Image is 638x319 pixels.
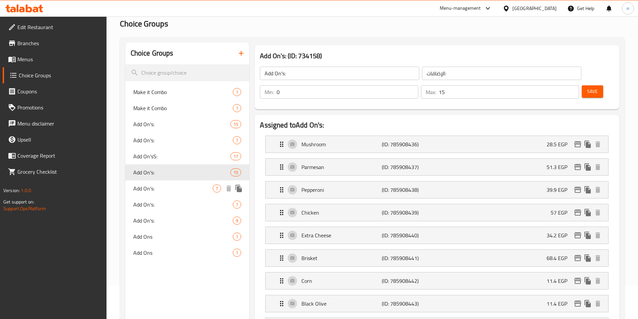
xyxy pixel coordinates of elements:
[3,67,107,83] a: Choice Groups
[19,71,101,79] span: Choice Groups
[131,48,173,58] h2: Choice Groups
[133,217,233,225] span: Add On's:
[125,180,250,196] div: Add On's:7deleteduplicate
[125,164,250,180] div: Add On's:15
[547,140,573,148] p: 28.5 EGP
[260,133,614,156] li: Expand
[583,253,593,263] button: duplicate
[266,295,608,312] div: Expand
[17,168,101,176] span: Grocery Checklist
[125,213,250,229] div: Add On's:9
[593,208,603,218] button: delete
[233,89,241,95] span: 1
[260,224,614,247] li: Expand
[230,168,241,176] div: Choices
[133,120,231,128] span: Add On's:
[583,185,593,195] button: duplicate
[583,230,593,240] button: duplicate
[125,196,250,213] div: Add On's:7
[593,139,603,149] button: delete
[213,185,221,192] span: 7
[593,162,603,172] button: delete
[231,121,241,128] span: 15
[260,51,614,61] h3: Add On's: (ID: 734158)
[382,277,435,285] p: (ID: 785908442)
[301,300,381,308] p: Black Olive
[583,208,593,218] button: duplicate
[593,230,603,240] button: delete
[231,169,241,176] span: 15
[233,88,241,96] div: Choices
[573,185,583,195] button: edit
[133,136,233,144] span: Add On's:
[21,186,31,195] span: 1.0.0
[260,201,614,224] li: Expand
[133,184,213,192] span: Add On's:
[573,299,583,309] button: edit
[573,276,583,286] button: edit
[266,227,608,244] div: Expand
[440,4,481,12] div: Menu-management
[3,115,107,132] a: Menu disclaimer
[260,247,614,269] li: Expand
[382,254,435,262] p: (ID: 785908441)
[125,64,250,81] input: search
[382,163,435,171] p: (ID: 785908437)
[233,137,241,144] span: 7
[382,186,435,194] p: (ID: 785908438)
[512,5,557,12] div: [GEOGRAPHIC_DATA]
[17,87,101,95] span: Coupons
[301,277,381,285] p: Corn
[593,299,603,309] button: delete
[231,153,241,160] span: 17
[573,162,583,172] button: edit
[3,19,107,35] a: Edit Restaurant
[233,233,241,241] div: Choices
[230,120,241,128] div: Choices
[301,254,381,262] p: Brisket
[233,105,241,111] span: 1
[125,229,250,245] div: Add Ons1
[125,100,250,116] div: Make it Combo1
[583,299,593,309] button: duplicate
[3,204,46,213] a: Support.OpsPlatform
[233,234,241,240] span: 1
[547,231,573,239] p: 34.2 EGP
[133,168,231,176] span: Add On's:
[3,186,20,195] span: Version:
[120,16,168,31] span: Choice Groups
[133,88,233,96] span: Make it Combo
[3,83,107,99] a: Coupons
[233,104,241,112] div: Choices
[266,272,608,289] div: Expand
[17,136,101,144] span: Upsell
[3,164,107,180] a: Grocery Checklist
[301,209,381,217] p: Chicken
[213,184,221,192] div: Choices
[266,204,608,221] div: Expand
[573,208,583,218] button: edit
[573,230,583,240] button: edit
[234,183,244,193] button: duplicate
[133,152,231,160] span: Add On'sS:
[573,139,583,149] button: edit
[382,209,435,217] p: (ID: 785908439)
[133,201,233,209] span: Add On's:
[233,249,241,257] div: Choices
[125,245,250,261] div: Add Ons1
[17,103,101,111] span: Promotions
[133,104,233,112] span: Make it Combo
[233,217,241,225] div: Choices
[233,136,241,144] div: Choices
[3,148,107,164] a: Coverage Report
[266,136,608,153] div: Expand
[583,162,593,172] button: duplicate
[583,139,593,149] button: duplicate
[3,197,34,206] span: Get support on:
[125,84,250,100] div: Make it Combo1
[266,181,608,198] div: Expand
[301,140,381,148] p: Mushroom
[547,186,573,194] p: 39.9 EGP
[266,250,608,266] div: Expand
[573,253,583,263] button: edit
